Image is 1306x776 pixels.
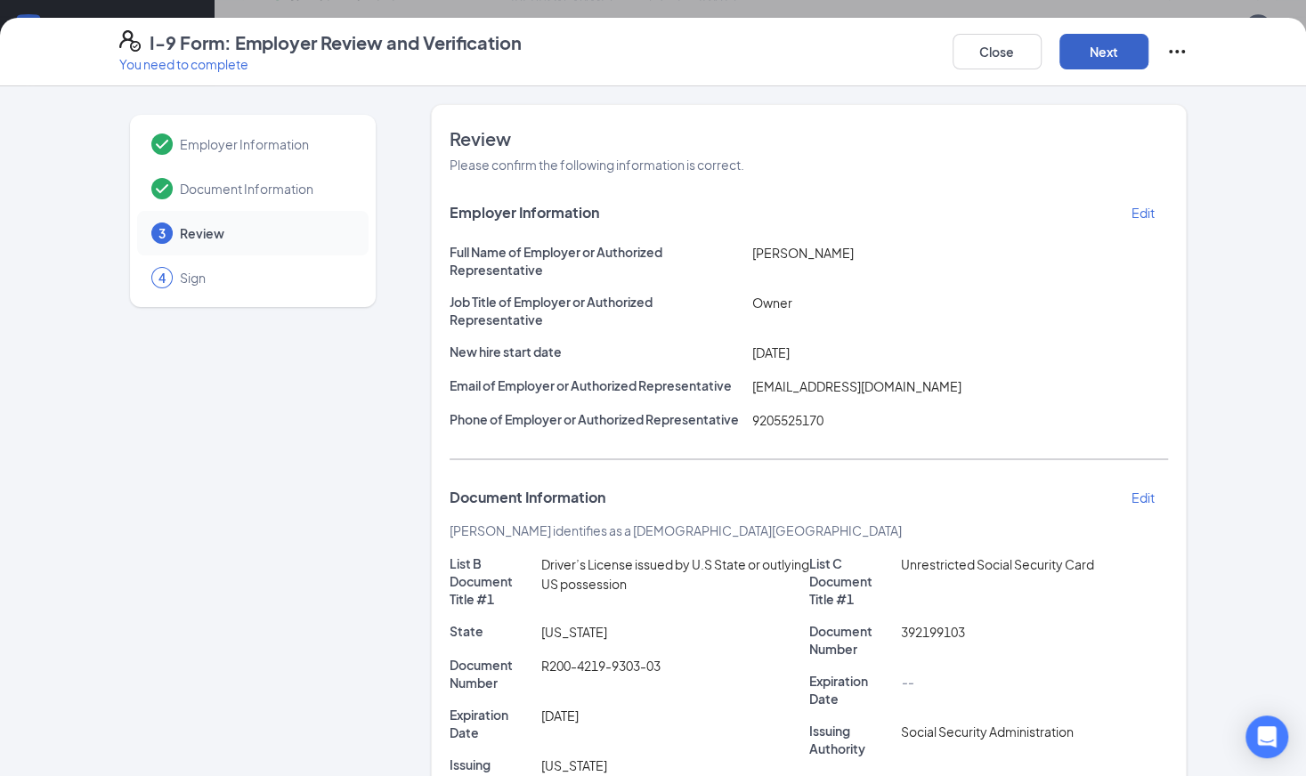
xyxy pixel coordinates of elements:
span: Document Information [450,489,605,506]
span: [DATE] [540,707,578,723]
p: New hire start date [450,343,745,360]
span: 392199103 [900,624,964,640]
svg: Ellipses [1166,41,1188,62]
svg: FormI9EVerifyIcon [119,30,141,52]
p: Edit [1131,204,1154,222]
span: [PERSON_NAME] [751,245,853,261]
span: 4 [158,269,166,287]
span: [EMAIL_ADDRESS][DOMAIN_NAME] [751,378,961,394]
span: Employer Information [180,135,351,153]
span: [US_STATE] [540,757,606,773]
p: Document Number [450,656,534,691]
p: List C Document Title #1 [808,554,893,608]
svg: Checkmark [151,133,173,155]
p: State [450,622,534,640]
p: List B Document Title #1 [450,554,534,608]
span: Employer Information [450,204,599,222]
p: You need to complete [119,55,522,73]
svg: Checkmark [151,178,173,199]
span: Please confirm the following information is correct. [450,157,744,173]
div: Open Intercom Messenger [1245,715,1288,758]
span: [US_STATE] [540,624,606,640]
span: [PERSON_NAME] identifies as a [DEMOGRAPHIC_DATA][GEOGRAPHIC_DATA] [450,522,902,538]
p: Issuing Authority [808,722,893,757]
span: Review [450,126,1169,151]
button: Next [1059,34,1148,69]
span: Driver’s License issued by U.S State or outlying US possession [540,556,808,592]
span: 9205525170 [751,412,823,428]
p: Job Title of Employer or Authorized Representative [450,293,745,328]
span: R200-4219-9303-03 [540,658,660,674]
p: Edit [1131,489,1154,506]
h4: I-9 Form: Employer Review and Verification [150,30,522,55]
span: Social Security Administration [900,723,1073,740]
span: Unrestricted Social Security Card [900,556,1093,572]
p: Expiration Date [808,672,893,707]
p: Email of Employer or Authorized Representative [450,376,745,394]
p: Phone of Employer or Authorized Representative [450,410,745,428]
span: Review [180,224,351,242]
p: Full Name of Employer or Authorized Representative [450,243,745,279]
span: Owner [751,295,791,311]
span: -- [900,674,913,690]
p: Expiration Date [450,706,534,741]
span: 3 [158,224,166,242]
button: Close [953,34,1042,69]
span: Document Information [180,180,351,198]
span: Sign [180,269,351,287]
p: Document Number [808,622,893,658]
span: [DATE] [751,344,789,360]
